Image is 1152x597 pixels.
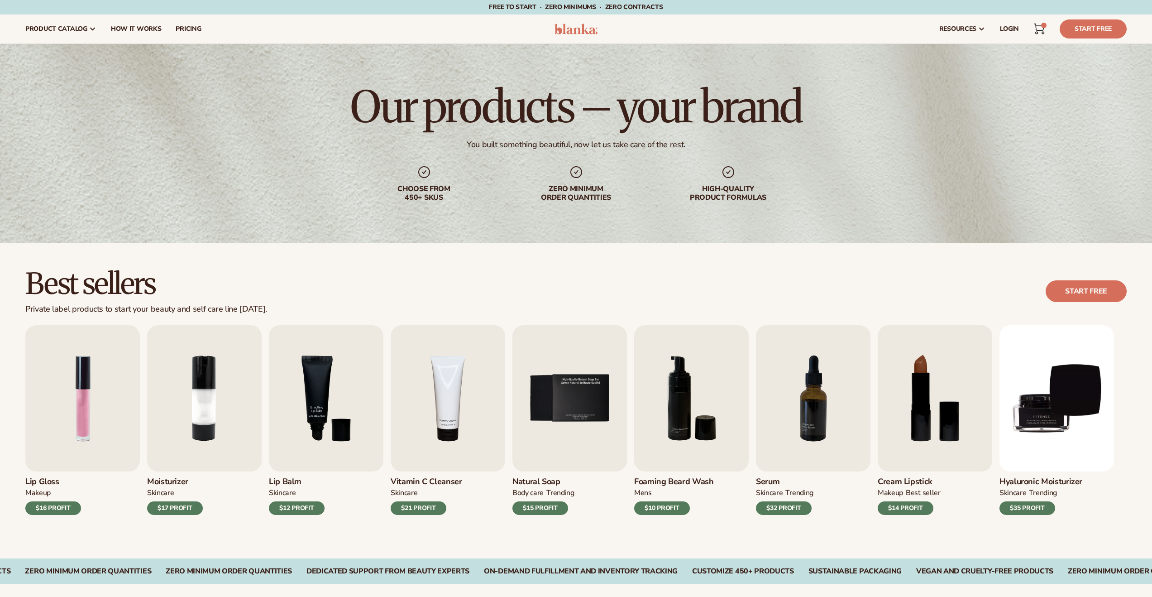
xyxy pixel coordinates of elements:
[147,488,174,498] div: SKINCARE
[269,477,325,487] h3: Lip Balm
[18,14,104,43] a: product catalog
[391,488,417,498] div: Skincare
[391,477,462,487] h3: Vitamin C Cleanser
[176,25,201,33] span: pricing
[350,85,801,129] h1: Our products – your brand
[25,567,151,576] div: Zero Minimum Order QuantitieS
[878,488,903,498] div: MAKEUP
[999,488,1026,498] div: SKINCARE
[147,477,203,487] h3: Moisturizer
[878,325,992,515] a: 8 / 9
[546,488,574,498] div: TRENDING
[756,488,783,498] div: SKINCARE
[756,325,870,515] a: 7 / 9
[306,567,469,576] div: Dedicated Support From Beauty Experts
[916,567,1053,576] div: VEGAN AND CRUELTY-FREE PRODUCTS
[939,25,976,33] span: resources
[993,14,1026,43] a: LOGIN
[391,325,505,515] a: 4 / 9
[25,488,51,498] div: MAKEUP
[1060,19,1127,39] a: Start Free
[670,185,786,202] div: High-quality product formulas
[999,501,1055,515] div: $35 PROFIT
[484,567,678,576] div: On-Demand Fulfillment and Inventory Tracking
[785,488,813,498] div: TRENDING
[25,325,140,515] a: 1 / 9
[168,14,208,43] a: pricing
[512,501,568,515] div: $15 PROFIT
[808,567,902,576] div: SUSTAINABLE PACKAGING
[512,325,627,515] a: 5 / 9
[634,488,652,498] div: mens
[111,25,162,33] span: How It Works
[391,501,446,515] div: $21 PROFIT
[489,3,663,11] span: Free to start · ZERO minimums · ZERO contracts
[554,24,598,34] img: logo
[932,14,993,43] a: resources
[147,501,203,515] div: $17 PROFIT
[999,477,1082,487] h3: Hyaluronic moisturizer
[269,501,325,515] div: $12 PROFIT
[756,477,813,487] h3: Serum
[692,567,794,576] div: CUSTOMIZE 450+ PRODUCTS
[1046,280,1127,302] a: Start free
[104,14,169,43] a: How It Works
[25,501,81,515] div: $16 PROFIT
[25,304,267,314] div: Private label products to start your beauty and self care line [DATE].
[634,501,690,515] div: $10 PROFIT
[518,185,634,202] div: Zero minimum order quantities
[25,25,87,33] span: product catalog
[878,501,933,515] div: $14 PROFIT
[147,325,262,515] a: 2 / 9
[366,185,482,202] div: Choose from 450+ Skus
[269,488,296,498] div: SKINCARE
[756,501,812,515] div: $32 PROFIT
[166,567,292,576] div: Zero Minimum Order QuantitieS
[878,477,941,487] h3: Cream Lipstick
[512,477,574,487] h3: Natural Soap
[25,269,267,299] h2: Best sellers
[634,325,749,515] a: 6 / 9
[1029,488,1056,498] div: TRENDING
[906,488,941,498] div: BEST SELLER
[999,325,1114,515] a: 9 / 9
[512,488,544,498] div: BODY Care
[467,140,685,150] div: You built something beautiful, now let us take care of the rest.
[1000,25,1019,33] span: LOGIN
[25,477,81,487] h3: Lip Gloss
[269,325,383,515] a: 3 / 9
[634,477,714,487] h3: Foaming beard wash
